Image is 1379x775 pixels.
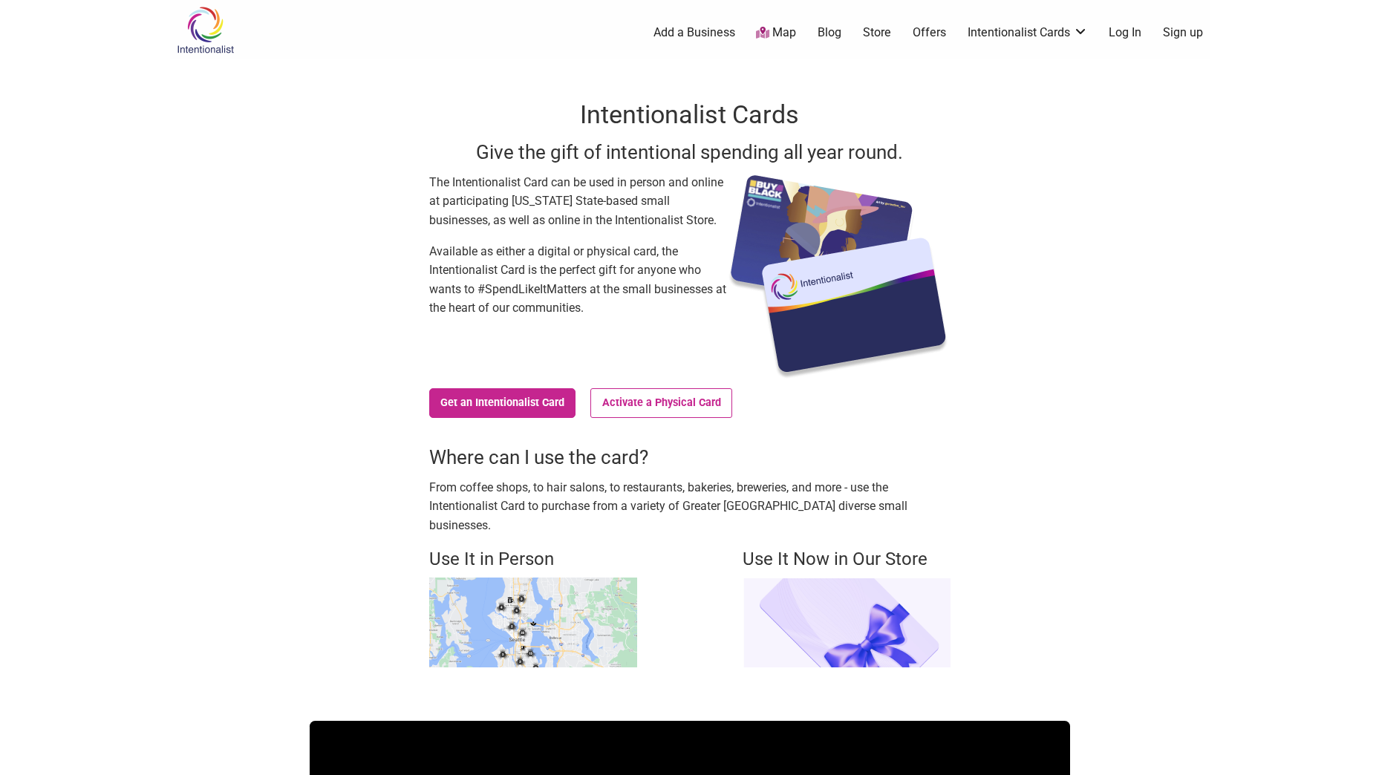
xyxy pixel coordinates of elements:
[429,173,726,230] p: The Intentionalist Card can be used in person and online at participating [US_STATE] State-based ...
[863,24,891,41] a: Store
[429,547,637,572] h4: Use It in Person
[429,139,951,166] h3: Give the gift of intentional spending all year round.
[913,24,946,41] a: Offers
[590,388,732,418] a: Activate a Physical Card
[968,24,1088,41] a: Intentionalist Cards
[743,547,951,572] h4: Use It Now in Our Store
[726,173,951,381] img: Intentionalist Card
[429,97,951,133] h1: Intentionalist Cards
[653,24,735,41] a: Add a Business
[429,578,637,667] img: Buy Black map
[429,242,726,318] p: Available as either a digital or physical card, the Intentionalist Card is the perfect gift for a...
[170,6,241,54] img: Intentionalist
[1163,24,1203,41] a: Sign up
[756,24,796,42] a: Map
[429,478,951,535] p: From coffee shops, to hair salons, to restaurants, bakeries, breweries, and more - use the Intent...
[429,444,951,471] h3: Where can I use the card?
[1109,24,1141,41] a: Log In
[743,578,951,667] img: Intentionalist Store
[818,24,841,41] a: Blog
[429,388,576,418] a: Get an Intentionalist Card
